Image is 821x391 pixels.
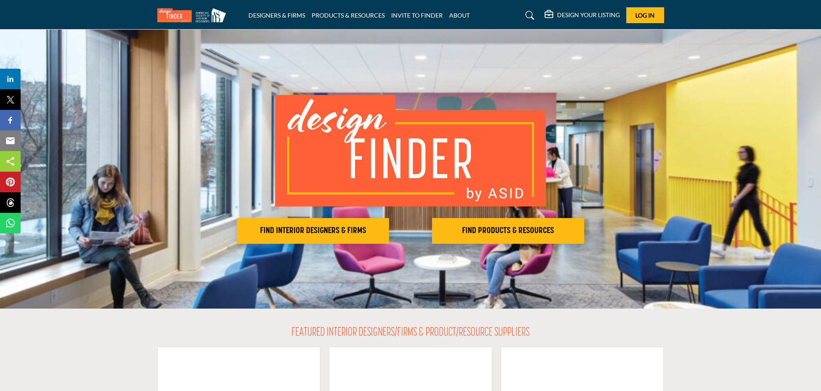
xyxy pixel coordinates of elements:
[275,95,546,206] img: image
[435,226,582,236] h2: FIND PRODUCTS & RESOURCES
[237,218,389,244] button: FIND INTERIOR DESIGNERS & FIRMS
[312,12,385,19] a: PRODUCTS & RESOURCES
[432,218,584,244] button: FIND PRODUCTS & RESOURCES
[557,11,620,19] h5: DESIGN YOUR LISTING
[239,226,386,236] h2: FIND INTERIOR DESIGNERS & FIRMS
[626,7,664,23] button: Log In
[157,8,230,22] img: Site Logo
[291,326,530,340] h2: FEATURED INTERIOR DESIGNERS/FIRMS & PRODUCT/RESOURCE SUPPLIERS
[391,12,443,19] a: INVITE TO FINDER
[517,9,540,22] a: Search
[449,12,470,19] a: ABOUT
[248,12,305,19] a: DESIGNERS & FIRMS
[635,12,655,19] span: Log In
[545,10,620,21] div: DESIGN YOUR LISTING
